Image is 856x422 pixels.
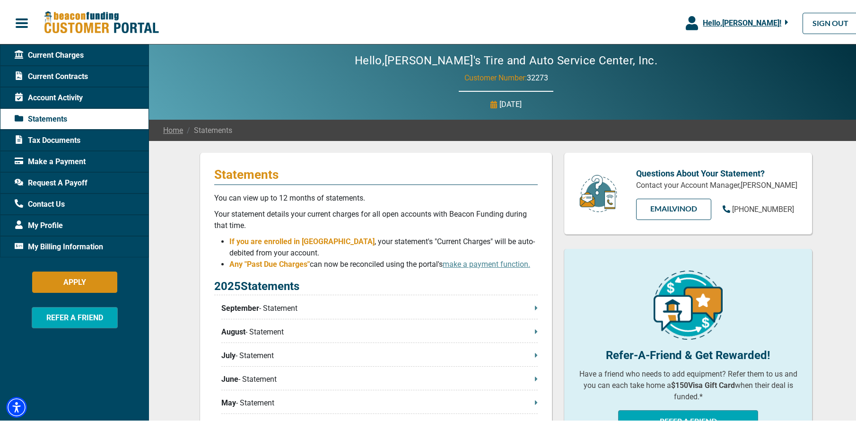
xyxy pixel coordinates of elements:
span: Customer Number: [464,71,527,80]
span: Contact Us [15,197,65,208]
span: August [221,325,245,336]
a: make a payment function. [443,258,530,267]
span: Current Contracts [15,69,88,80]
p: - Statement [221,372,538,383]
p: Refer-A-Friend & Get Rewarded! [578,345,798,362]
button: APPLY [32,270,117,291]
span: May [221,396,236,407]
p: Contact your Account Manager, [PERSON_NAME] [636,178,798,189]
div: Accessibility Menu [6,395,27,416]
p: Questions About Your Statement? [636,165,798,178]
img: refer-a-friend-icon.png [654,269,723,338]
button: REFER A FRIEND [32,305,118,326]
span: July [221,348,236,360]
p: Your statement details your current charges for all open accounts with Beacon Funding during that... [214,207,538,229]
p: - Statement [221,301,538,312]
span: , your statement's "Current Charges" will be auto-debited from your account. [229,235,535,255]
p: Statements [214,165,538,180]
span: Request A Payoff [15,176,87,187]
span: If you are enrolled in [GEOGRAPHIC_DATA] [229,235,375,244]
a: [PHONE_NUMBER] [723,202,794,213]
p: 2025 Statements [214,276,538,293]
h2: Hello, [PERSON_NAME]'s Tire and Auto Service Center, Inc. [326,52,686,66]
span: Make a Payment [15,154,86,166]
span: My Profile [15,218,63,229]
span: Account Activity [15,90,83,102]
span: Current Charges [15,48,84,59]
span: Any "Past Due Charges" [229,258,310,267]
b: $150 Visa Gift Card [671,379,735,388]
img: customer-service.png [577,172,620,211]
p: [DATE] [499,97,522,108]
span: Statements [15,112,67,123]
img: Beacon Funding Customer Portal Logo [44,9,159,33]
span: Hello, [PERSON_NAME] ! [703,17,781,26]
span: [PHONE_NUMBER] [732,203,794,212]
span: can now be reconciled using the portal's [310,258,530,267]
span: Tax Documents [15,133,80,144]
a: EMAILVinod [636,197,711,218]
span: June [221,372,238,383]
p: You can view up to 12 months of statements. [214,191,538,202]
a: Home [163,123,183,134]
p: Have a friend who needs to add equipment? Refer them to us and you can each take home a when thei... [578,367,798,401]
span: September [221,301,259,312]
span: My Billing Information [15,239,103,251]
p: - Statement [221,348,538,360]
p: - Statement [221,325,538,336]
p: - Statement [221,396,538,407]
span: 32273 [527,71,548,80]
span: Statements [183,123,232,134]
